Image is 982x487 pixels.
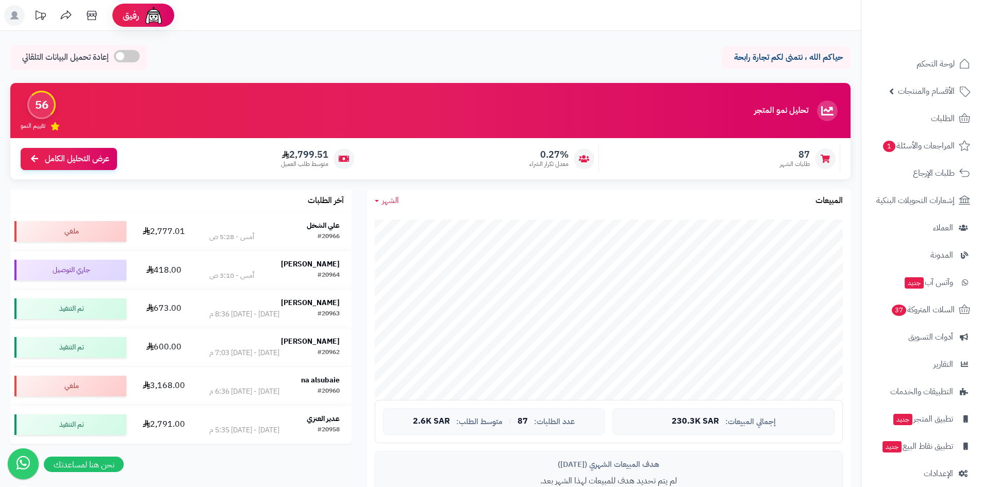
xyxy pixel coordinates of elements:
div: #20963 [318,309,340,320]
a: وآتس آبجديد [868,270,976,295]
div: تم التنفيذ [14,337,126,358]
a: المراجعات والأسئلة1 [868,133,976,158]
div: ملغي [14,376,126,396]
span: طلبات الإرجاع [913,166,955,180]
div: #20966 [318,232,340,242]
span: إعادة تحميل البيانات التلقائي [22,52,109,63]
div: أمس - 5:28 ص [209,232,254,242]
span: متوسط طلب العميل [281,160,328,169]
a: التقارير [868,352,976,377]
p: لم يتم تحديد هدف للمبيعات لهذا الشهر بعد. [383,475,835,487]
span: الشهر [382,194,399,207]
a: الطلبات [868,106,976,131]
strong: [PERSON_NAME] [281,259,340,270]
div: #20960 [318,387,340,397]
span: العملاء [933,221,953,235]
span: جديد [905,277,924,289]
span: عدد الطلبات: [534,417,575,426]
div: [DATE] - [DATE] 7:03 م [209,348,279,358]
span: المدونة [930,248,953,262]
span: 87 [518,417,528,426]
div: ملغي [14,221,126,242]
p: حياكم الله ، نتمنى لكم تجارة رابحة [729,52,843,63]
span: 0.27% [529,149,569,160]
span: السلات المتروكة [891,303,955,317]
span: 2.6K SAR [413,417,450,426]
span: إجمالي المبيعات: [725,417,776,426]
div: [DATE] - [DATE] 8:36 م [209,309,279,320]
span: | [509,417,511,425]
span: التطبيقات والخدمات [890,384,953,399]
span: عرض التحليل الكامل [45,153,109,165]
h3: المبيعات [815,196,843,206]
div: جاري التوصيل [14,260,126,280]
td: 2,777.01 [130,212,197,250]
a: الشهر [375,195,399,207]
a: الإعدادات [868,461,976,486]
span: لوحة التحكم [917,57,955,71]
div: تم التنفيذ [14,414,126,435]
a: السلات المتروكة37 [868,297,976,322]
span: الطلبات [931,111,955,126]
a: تطبيق نقاط البيعجديد [868,434,976,459]
h3: آخر الطلبات [308,196,344,206]
td: 3,168.00 [130,367,197,405]
strong: عدير العنزي [307,413,340,424]
span: تطبيق المتجر [892,412,953,426]
span: الإعدادات [924,466,953,481]
span: تطبيق نقاط البيع [881,439,953,454]
span: 87 [780,149,810,160]
div: #20962 [318,348,340,358]
div: هدف المبيعات الشهري ([DATE]) [383,459,835,470]
a: طلبات الإرجاع [868,161,976,186]
div: أمس - 3:10 ص [209,271,254,281]
span: الأقسام والمنتجات [898,84,955,98]
div: #20958 [318,425,340,435]
strong: علي الشخل [307,220,340,231]
div: [DATE] - [DATE] 5:35 م [209,425,279,435]
img: logo-2.png [912,8,972,29]
h3: تحليل نمو المتجر [754,106,808,115]
td: 2,791.00 [130,406,197,444]
a: أدوات التسويق [868,325,976,349]
span: تقييم النمو [21,122,45,130]
strong: [PERSON_NAME] [281,336,340,347]
td: 600.00 [130,328,197,366]
span: المراجعات والأسئلة [882,139,955,153]
span: معدل تكرار الشراء [529,160,569,169]
div: تم التنفيذ [14,298,126,319]
span: التقارير [934,357,953,372]
span: متوسط الطلب: [456,417,503,426]
strong: na alsubaie [301,375,340,385]
span: جديد [883,441,902,452]
div: #20964 [318,271,340,281]
a: العملاء [868,215,976,240]
div: [DATE] - [DATE] 6:36 م [209,387,279,397]
span: إشعارات التحويلات البنكية [876,193,955,208]
td: 673.00 [130,290,197,328]
a: لوحة التحكم [868,52,976,76]
span: رفيق [123,9,139,22]
span: 37 [892,305,906,316]
a: تحديثات المنصة [27,5,53,28]
span: أدوات التسويق [908,330,953,344]
span: 1 [883,141,895,152]
span: جديد [893,414,912,425]
span: 2,799.51 [281,149,328,160]
a: المدونة [868,243,976,267]
td: 418.00 [130,251,197,289]
img: ai-face.png [143,5,164,26]
span: وآتس آب [904,275,953,290]
strong: [PERSON_NAME] [281,297,340,308]
a: تطبيق المتجرجديد [868,407,976,431]
a: التطبيقات والخدمات [868,379,976,404]
span: 230.3K SAR [672,417,719,426]
a: عرض التحليل الكامل [21,148,117,170]
a: إشعارات التحويلات البنكية [868,188,976,213]
span: طلبات الشهر [780,160,810,169]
